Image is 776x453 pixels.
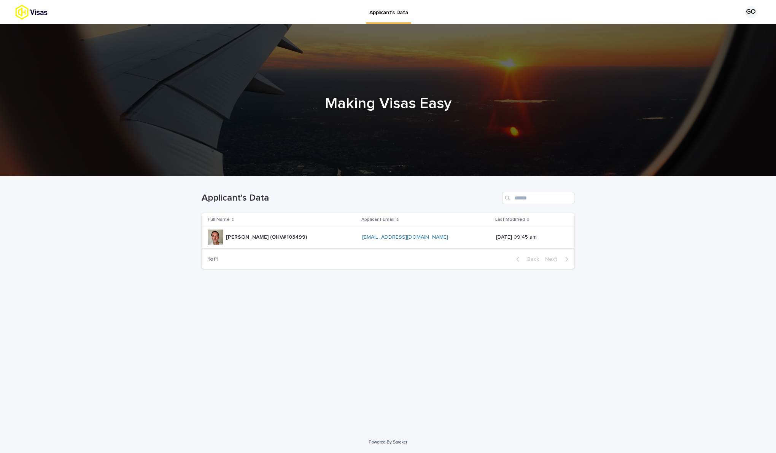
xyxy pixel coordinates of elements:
[542,256,574,263] button: Next
[545,257,562,262] span: Next
[226,233,308,241] p: [PERSON_NAME] (OHV#103499)
[369,440,407,444] a: Powered By Stacker
[15,5,75,20] img: tx8HrbJQv2PFQx4TXEq5
[361,215,394,224] p: Applicant Email
[202,250,224,269] p: 1 of 1
[202,193,499,204] h1: Applicant's Data
[202,94,574,113] h1: Making Visas Easy
[208,215,230,224] p: Full Name
[745,6,757,18] div: GO
[523,257,539,262] span: Back
[362,234,448,240] a: [EMAIL_ADDRESS][DOMAIN_NAME]
[496,234,562,241] p: [DATE] 09:45 am
[495,215,525,224] p: Last Modified
[510,256,542,263] button: Back
[502,192,574,204] input: Search
[202,226,574,248] tr: [PERSON_NAME] (OHV#103499)[PERSON_NAME] (OHV#103499) [EMAIL_ADDRESS][DOMAIN_NAME] [DATE] 09:45 am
